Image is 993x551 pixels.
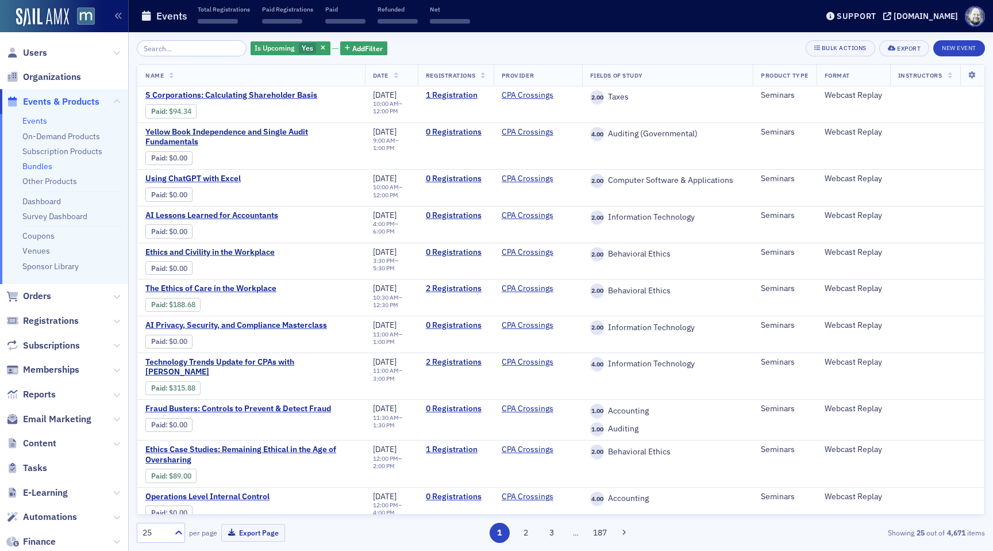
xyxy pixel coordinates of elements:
[590,211,605,225] span: 2.00
[151,300,169,309] span: :
[23,95,99,108] span: Events & Products
[590,284,605,298] span: 2.00
[604,212,695,223] span: Information Technology
[6,511,77,523] a: Automations
[373,173,397,183] span: [DATE]
[373,367,410,382] div: –
[6,462,47,475] a: Tasks
[761,174,808,184] div: Seminars
[6,290,51,303] a: Orders
[151,107,169,116] span: :
[825,445,882,455] div: Webcast Replay
[822,45,867,51] div: Bulk Actions
[825,174,882,184] div: Webcast Replay
[373,501,398,509] time: 12:00 PM
[23,437,56,450] span: Content
[604,286,671,296] span: Behavioral Ethics
[542,523,562,543] button: 3
[22,116,47,126] a: Events
[825,357,882,368] div: Webcast Replay
[426,247,486,258] a: 0 Registrations
[145,506,193,519] div: Paid: 0 - $0
[502,174,574,184] span: CPA Crossings
[761,357,808,368] div: Seminars
[502,90,553,101] a: CPA Crossings
[373,455,410,470] div: –
[825,247,882,258] div: Webcast Replay
[262,5,313,13] p: Paid Registrations
[22,211,87,221] a: Survey Dashboard
[145,127,357,147] a: Yellow Book Independence and Single Audit Fundamentals
[145,284,338,294] span: The Ethics of Care in the Workplace
[378,5,418,13] p: Refunded
[169,107,191,116] span: $94.34
[373,330,399,338] time: 11:00 AM
[426,492,486,502] a: 0 Registrations
[6,47,47,59] a: Users
[897,45,921,52] div: Export
[761,445,808,455] div: Seminars
[145,320,338,331] a: AI Privacy, Security, and Compliance Masterclass
[883,12,962,20] button: [DOMAIN_NAME]
[23,535,56,548] span: Finance
[806,40,875,56] button: Bulk Actions
[502,404,574,414] span: CPA Crossings
[825,404,882,414] div: Webcast Replay
[373,403,397,414] span: [DATE]
[145,247,338,258] a: Ethics and Civility in the Workplace
[568,527,584,538] span: …
[879,40,929,56] button: Export
[23,487,68,499] span: E-Learning
[145,357,357,377] span: Technology Trends Update for CPAs with John Higgins
[914,527,926,538] strong: 25
[426,71,476,79] span: Registrations
[373,220,395,228] time: 4:00 PM
[373,338,395,346] time: 1:00 PM
[761,247,808,258] div: Seminars
[169,264,187,273] span: $0.00
[302,43,313,52] span: Yes
[151,227,169,236] span: :
[590,492,605,506] span: 4.00
[23,290,51,303] span: Orders
[145,492,338,502] span: Operations Level Internal Control
[604,92,629,102] span: Taxes
[77,7,95,25] img: SailAMX
[340,41,387,56] button: AddFilter
[6,95,99,108] a: Events & Products
[590,422,605,437] span: 1.00
[426,284,486,294] a: 2 Registrations
[22,196,61,206] a: Dashboard
[502,492,574,502] span: CPA Crossings
[373,247,397,257] span: [DATE]
[145,71,164,79] span: Name
[490,523,510,543] button: 1
[189,527,217,538] label: per page
[426,404,486,414] a: 0 Registrations
[151,337,169,346] span: :
[502,320,553,331] a: CPA Crossings
[6,315,79,327] a: Registrations
[151,508,169,517] span: :
[590,404,605,418] span: 1.00
[6,363,79,376] a: Memberships
[373,100,410,115] div: –
[145,104,197,118] div: Paid: 1 - $9434
[169,384,195,392] span: $315.88
[169,190,187,199] span: $0.00
[710,527,985,538] div: Showing out of items
[145,381,201,395] div: Paid: 2 - $31588
[426,357,486,368] a: 2 Registrations
[761,284,808,294] div: Seminars
[151,190,165,199] a: Paid
[502,404,553,414] a: CPA Crossings
[22,176,77,186] a: Other Products
[145,211,338,221] a: AI Lessons Learned for Accountants
[590,523,610,543] button: 187
[604,359,695,369] span: Information Technology
[604,424,638,434] span: Auditing
[22,161,52,171] a: Bundles
[151,300,165,309] a: Paid
[22,246,50,256] a: Venues
[169,300,195,309] span: $188.68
